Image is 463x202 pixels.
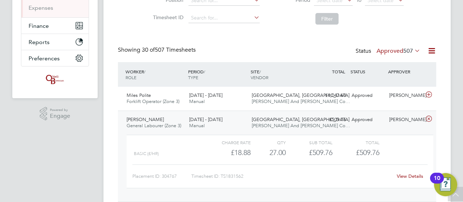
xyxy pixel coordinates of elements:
[434,178,440,188] div: 10
[356,46,422,56] div: Status
[142,46,196,53] span: 507 Timesheets
[29,55,60,62] span: Preferences
[249,65,311,84] div: SITE
[144,69,145,74] span: /
[311,114,349,126] div: £509.76
[188,74,198,80] span: TYPE
[311,90,349,102] div: £1,047.60
[251,147,286,159] div: 27.00
[286,138,332,147] div: Sub Total
[127,98,179,104] span: Forklift Operator (Zone 3)
[21,74,89,85] a: Go to home page
[118,46,197,54] div: Showing
[251,138,286,147] div: QTY
[191,171,392,182] div: Timesheet ID: TS1831562
[434,173,457,196] button: Open Resource Center, 10 new notifications
[349,65,386,78] div: STATUS
[21,34,89,50] button: Reports
[29,39,50,46] span: Reports
[252,98,350,104] span: [PERSON_NAME] And [PERSON_NAME] Co…
[204,147,251,159] div: £18.88
[44,74,65,85] img: oneillandbrennan-logo-retina.png
[126,74,136,80] span: ROLE
[188,13,260,23] input: Search for...
[252,92,349,98] span: [GEOGRAPHIC_DATA], [GEOGRAPHIC_DATA]
[21,50,89,66] button: Preferences
[252,123,350,129] span: [PERSON_NAME] And [PERSON_NAME] Co…
[377,47,420,55] label: Approved
[397,173,423,179] a: View Details
[386,65,424,78] div: APPROVER
[142,46,155,53] span: 30 of
[189,92,222,98] span: [DATE] - [DATE]
[286,147,332,159] div: £509.76
[127,116,164,123] span: [PERSON_NAME]
[29,22,49,29] span: Finance
[127,123,181,129] span: General Labourer (Zone 3)
[189,123,205,129] span: Manual
[259,69,261,74] span: /
[124,65,186,84] div: WORKER
[204,69,205,74] span: /
[386,114,424,126] div: [PERSON_NAME]
[21,18,89,34] button: Finance
[40,107,71,121] a: Powered byEngage
[252,116,349,123] span: [GEOGRAPHIC_DATA], [GEOGRAPHIC_DATA]
[186,65,249,84] div: PERIOD
[132,171,191,182] div: Placement ID: 304767
[403,47,413,55] span: 507
[134,151,159,156] span: Basic (£/HR)
[315,13,339,25] button: Filter
[349,114,386,126] div: Approved
[251,74,268,80] span: VENDOR
[349,90,386,102] div: Approved
[189,98,205,104] span: Manual
[204,138,251,147] div: Charge rate
[386,90,424,102] div: [PERSON_NAME]
[50,113,70,119] span: Engage
[189,116,222,123] span: [DATE] - [DATE]
[332,69,345,74] span: TOTAL
[50,107,70,113] span: Powered by
[127,92,151,98] span: Miles Polite
[356,148,379,157] span: £509.76
[151,14,183,21] label: Timesheet ID
[29,4,53,11] a: Expenses
[332,138,379,147] div: Total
